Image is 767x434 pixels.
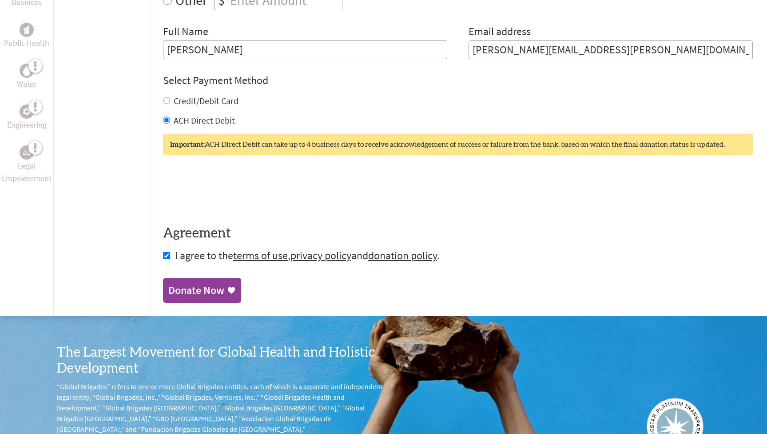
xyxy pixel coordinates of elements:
a: WaterWater [17,64,36,90]
div: Engineering [20,104,34,119]
img: Engineering [23,108,30,115]
label: ACH Direct Debit [174,115,235,126]
img: Public Health [23,25,30,34]
label: Credit/Debit Card [174,95,238,106]
h4: Agreement [163,225,753,241]
div: Donate Now [168,283,224,297]
input: Your Email [469,40,753,59]
a: Public HealthPublic Health [4,23,49,49]
a: Legal EmpowermentLegal Empowerment [2,145,52,185]
a: Donate Now [163,278,241,303]
input: Enter Full Name [163,40,447,59]
iframe: reCAPTCHA [163,173,298,208]
p: Public Health [4,37,49,49]
p: Water [17,78,36,90]
img: Water [23,65,30,76]
p: Legal Empowerment [2,160,52,185]
div: Legal Empowerment [20,145,34,160]
div: Water [20,64,34,78]
a: privacy policy [290,249,351,262]
a: terms of use [233,249,288,262]
img: Legal Empowerment [23,150,30,155]
span: I agree to the , and . [175,249,440,262]
div: ACH Direct Debit can take up to 4 business days to receive acknowledgement of success or failure ... [163,134,753,155]
label: Full Name [163,24,208,40]
label: Email address [469,24,531,40]
div: Public Health [20,23,34,37]
a: EngineeringEngineering [7,104,47,131]
h3: The Largest Movement for Global Health and Holistic Development [57,345,384,377]
strong: Important: [170,141,205,148]
h4: Select Payment Method [163,73,753,88]
p: Engineering [7,119,47,131]
a: donation policy [368,249,437,262]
